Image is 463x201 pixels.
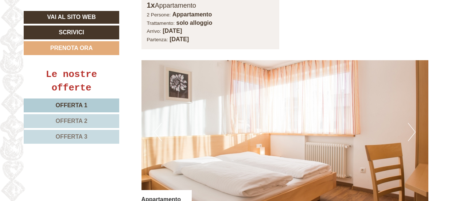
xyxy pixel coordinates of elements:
span: Offerta 3 [55,134,87,140]
a: Prenota ora [24,41,119,55]
button: Next [408,123,416,141]
small: Arrivo: [147,28,161,34]
b: 1x [147,1,155,9]
b: solo alloggio [176,20,213,26]
span: Offerta 2 [55,118,87,124]
small: 2 Persone: [147,12,171,18]
span: Offerta 1 [55,102,87,108]
a: Vai al sito web [24,11,119,24]
b: Appartamento [172,11,212,18]
button: Previous [154,123,162,141]
small: Partenza: [147,37,168,42]
b: [DATE] [170,36,189,42]
a: Scrivici [24,26,119,39]
b: [DATE] [163,28,182,34]
div: Le nostre offerte [24,68,119,95]
small: Trattamento: [147,20,175,26]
